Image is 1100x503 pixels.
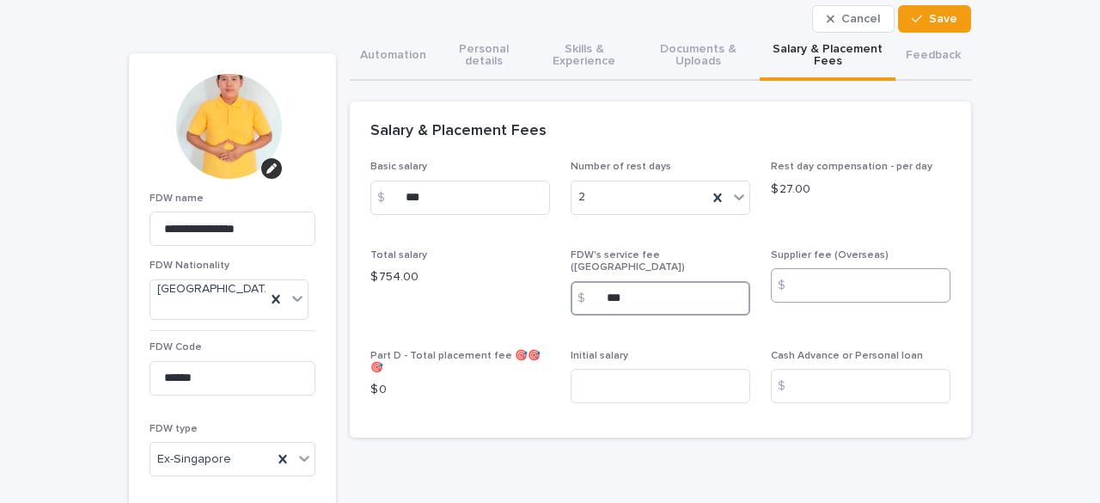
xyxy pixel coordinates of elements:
span: [GEOGRAPHIC_DATA] [157,282,276,297]
span: 2 [578,188,585,206]
button: Salary & Placement Fees [760,33,895,81]
button: Skills & Experience [531,33,638,81]
span: FDW Code [150,342,202,353]
p: $ 754.00 [370,268,550,286]
div: $ [771,268,805,303]
span: Supplier fee (Overseas) [771,250,889,261]
span: Initial salary [571,351,628,361]
span: Save [929,13,957,25]
p: $ 0 [370,381,550,399]
span: Total salary [370,250,427,261]
button: Save [898,5,971,33]
span: FDW Nationality [150,261,229,271]
p: $ 27.00 [771,181,950,199]
span: Cancel [841,13,880,25]
span: Basic salary [370,162,427,172]
div: $ [370,181,405,215]
button: Personal details [437,33,531,81]
button: Automation [350,33,437,81]
span: Number of rest days [571,162,671,172]
div: $ [771,369,805,403]
span: FDW name [150,193,204,204]
button: Feedback [895,33,971,81]
span: FDW type [150,424,198,434]
button: Cancel [812,5,895,33]
span: Part D - Total placement fee 🎯🎯🎯 [370,351,541,373]
h2: Salary & Placement Fees [370,122,547,141]
span: Rest day compensation - per day [771,162,932,172]
span: Ex-Singapore [157,451,231,469]
span: Cash Advance or Personal loan [771,351,923,361]
button: Documents & Uploads [638,33,760,81]
span: FDW's service fee ([GEOGRAPHIC_DATA]) [571,250,685,273]
div: $ [571,281,605,316]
